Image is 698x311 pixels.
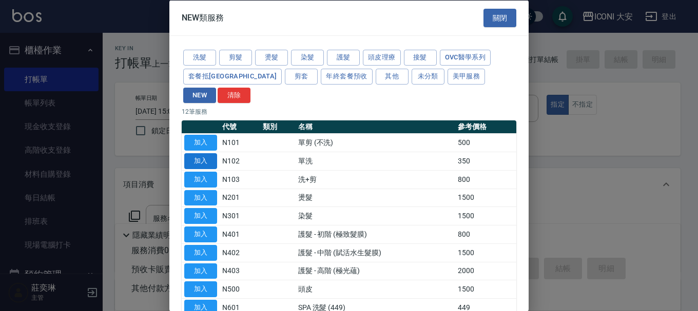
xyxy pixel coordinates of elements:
[483,8,516,27] button: 關閉
[184,226,217,242] button: 加入
[184,263,217,279] button: 加入
[296,189,455,207] td: 燙髮
[296,206,455,225] td: 染髮
[220,133,260,152] td: N101
[455,170,516,189] td: 800
[296,280,455,298] td: 頭皮
[296,133,455,152] td: 單剪 (不洗)
[220,206,260,225] td: N301
[220,243,260,262] td: N402
[404,50,437,66] button: 接髮
[440,50,491,66] button: ovc醫學系列
[220,262,260,280] td: N403
[455,133,516,152] td: 500
[182,12,224,23] span: NEW類服務
[285,68,318,84] button: 剪套
[455,206,516,225] td: 1500
[219,50,252,66] button: 剪髮
[455,280,516,298] td: 1500
[218,87,250,103] button: 清除
[448,68,486,84] button: 美甲服務
[376,68,409,84] button: 其他
[296,243,455,262] td: 護髮 - 中階 (賦活水生髮膜)
[296,170,455,189] td: 洗+剪
[455,225,516,243] td: 800
[183,68,282,84] button: 套餐抵[GEOGRAPHIC_DATA]
[255,50,288,66] button: 燙髮
[184,190,217,205] button: 加入
[220,189,260,207] td: N201
[412,68,444,84] button: 未分類
[260,120,296,134] th: 類別
[363,50,401,66] button: 頭皮理療
[291,50,324,66] button: 染髮
[455,120,516,134] th: 參考價格
[184,244,217,260] button: 加入
[220,152,260,170] td: N102
[184,135,217,151] button: 加入
[296,262,455,280] td: 護髮 - 高階 (極光蘊)
[220,225,260,243] td: N401
[183,50,216,66] button: 洗髮
[183,87,216,103] button: NEW
[321,68,372,84] button: 年終套餐預收
[296,120,455,134] th: 名稱
[455,243,516,262] td: 1500
[327,50,360,66] button: 護髮
[296,225,455,243] td: 護髮 - 初階 (極致髮膜)
[184,281,217,297] button: 加入
[455,152,516,170] td: 350
[220,280,260,298] td: N500
[220,120,260,134] th: 代號
[182,107,516,116] p: 12 筆服務
[184,153,217,169] button: 加入
[184,171,217,187] button: 加入
[455,189,516,207] td: 1500
[455,262,516,280] td: 2000
[296,152,455,170] td: 單洗
[184,208,217,224] button: 加入
[220,170,260,189] td: N103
